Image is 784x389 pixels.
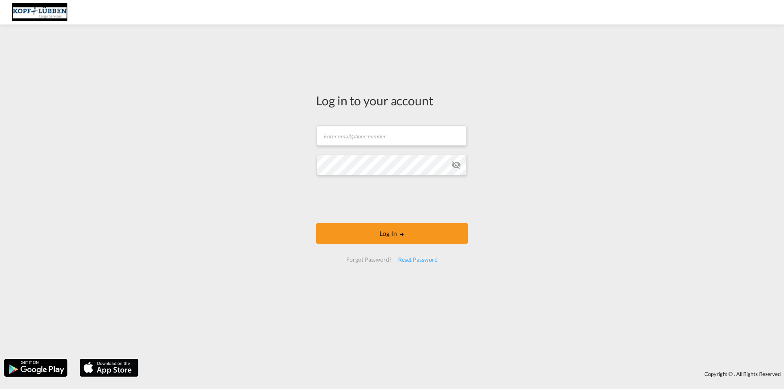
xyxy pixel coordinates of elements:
[451,160,461,170] md-icon: icon-eye-off
[343,252,394,267] div: Forgot Password?
[143,367,784,381] div: Copyright © . All Rights Reserved
[317,125,467,146] input: Enter email/phone number
[79,358,139,378] img: apple.png
[316,223,468,244] button: LOGIN
[330,183,454,215] iframe: reCAPTCHA
[12,3,67,22] img: 25cf3bb0aafc11ee9c4fdbd399af7748.JPG
[3,358,68,378] img: google.png
[316,92,468,109] div: Log in to your account
[395,252,441,267] div: Reset Password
